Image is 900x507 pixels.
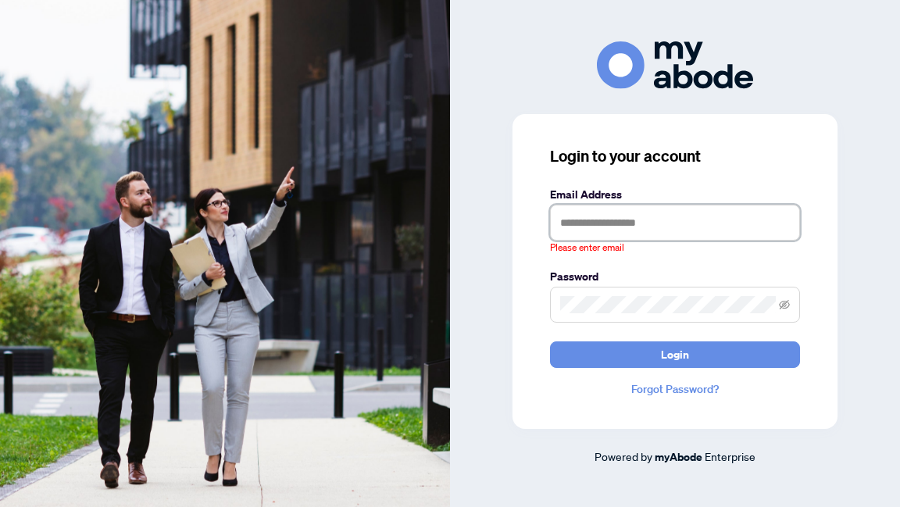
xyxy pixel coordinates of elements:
[550,268,800,285] label: Password
[550,186,800,203] label: Email Address
[779,299,790,310] span: eye-invisible
[550,145,800,167] h3: Login to your account
[550,380,800,398] a: Forgot Password?
[661,342,689,367] span: Login
[705,449,755,463] span: Enterprise
[655,448,702,466] a: myAbode
[550,341,800,368] button: Login
[595,449,652,463] span: Powered by
[597,41,753,89] img: ma-logo
[550,241,624,255] span: Please enter email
